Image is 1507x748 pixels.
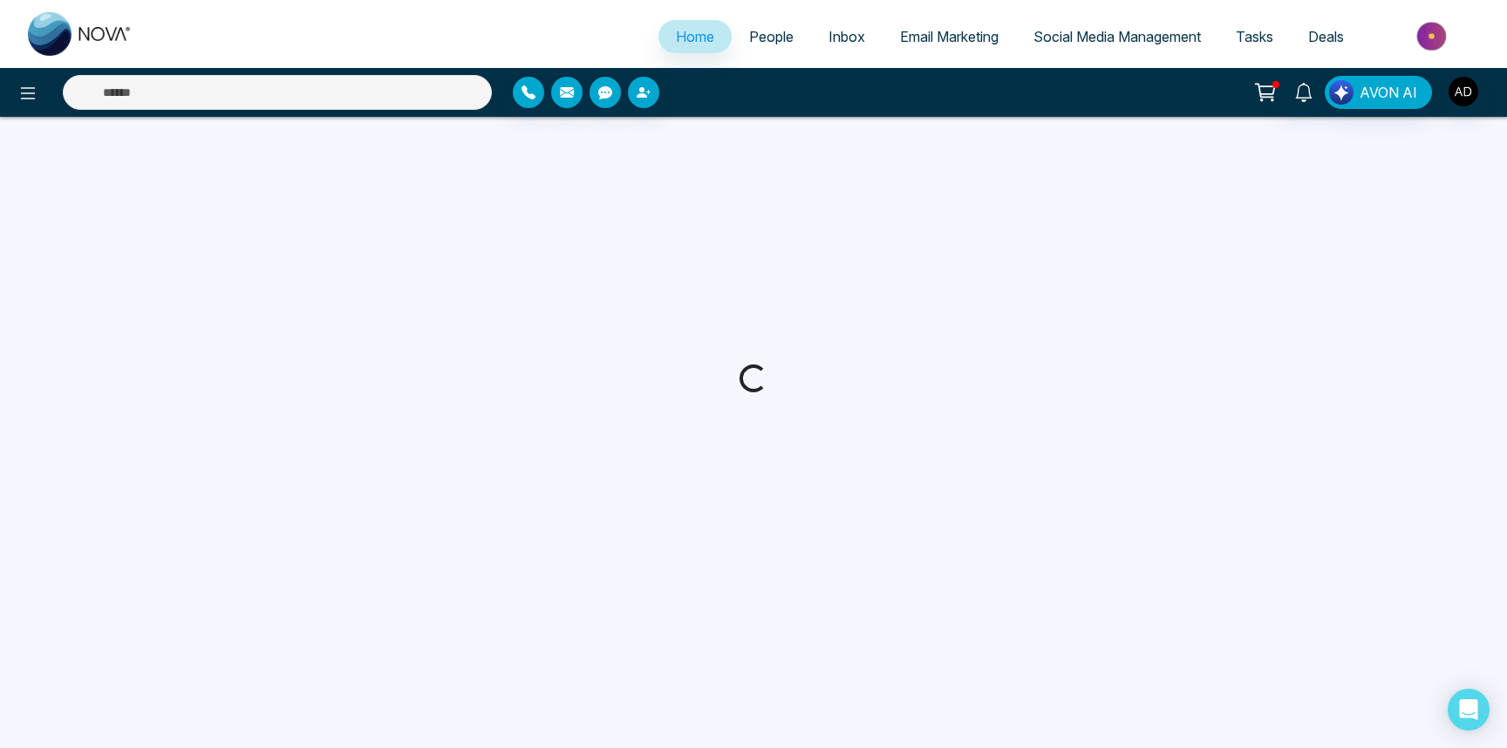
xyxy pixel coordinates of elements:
a: Social Media Management [1016,20,1218,53]
span: Home [676,28,714,45]
span: Deals [1308,28,1344,45]
a: Inbox [811,20,883,53]
img: Lead Flow [1329,80,1354,105]
a: People [732,20,811,53]
img: User Avatar [1449,77,1478,106]
img: Market-place.gif [1370,17,1497,56]
span: Social Media Management [1033,28,1201,45]
span: People [749,28,794,45]
span: AVON AI [1360,82,1417,103]
span: Tasks [1236,28,1273,45]
a: Tasks [1218,20,1291,53]
a: Deals [1291,20,1361,53]
span: Inbox [829,28,865,45]
a: Email Marketing [883,20,1016,53]
a: Home [658,20,732,53]
button: AVON AI [1325,76,1432,109]
img: Nova CRM Logo [28,12,133,56]
span: Email Marketing [900,28,999,45]
div: Open Intercom Messenger [1448,689,1490,731]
